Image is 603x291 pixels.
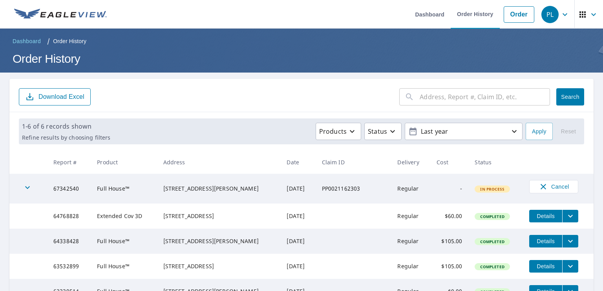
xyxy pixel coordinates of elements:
button: Products [314,123,360,140]
td: [DATE] [281,204,316,229]
p: Refine results by choosing filters [22,134,110,141]
div: [STREET_ADDRESS] [163,212,274,220]
button: detailsBtn-63532899 [529,260,562,273]
span: Completed [475,264,509,269]
input: Address, Report #, Claim ID, etc. [419,86,550,108]
img: EV Logo [14,9,107,20]
button: filesDropdownBtn-63532899 [562,260,578,273]
td: 63532899 [47,254,91,279]
td: $60.00 [430,204,468,229]
button: filesDropdownBtn-64338428 [562,235,578,247]
p: Status [367,127,386,136]
th: Date [281,151,316,174]
td: Regular [391,204,430,229]
td: 64338428 [47,229,91,254]
p: Last year [417,125,508,138]
th: Delivery [391,151,430,174]
button: Cancel [529,180,578,193]
th: Address [157,151,281,174]
button: Apply [524,123,553,140]
td: Regular [391,174,430,204]
p: Products [318,127,345,136]
div: [STREET_ADDRESS] [163,262,274,270]
button: Last year [404,123,521,140]
th: Product [91,151,157,174]
td: [DATE] [281,174,316,204]
span: In Process [475,186,509,192]
th: Report # [47,151,91,174]
div: [STREET_ADDRESS][PERSON_NAME] [163,237,274,245]
th: Status [468,151,523,174]
button: detailsBtn-64768828 [529,210,562,222]
a: Dashboard [9,35,47,47]
td: - [430,174,468,204]
p: Download Excel [38,93,87,101]
p: Order History [55,37,92,45]
td: [DATE] [281,229,316,254]
span: Cancel [537,182,570,191]
span: Search [562,93,578,101]
li: / [50,36,52,46]
span: Details [534,213,557,220]
button: Search [556,88,584,105]
button: Download Excel [19,88,93,105]
td: [DATE] [281,254,316,279]
td: Full House™ [91,174,157,204]
div: [STREET_ADDRESS][PERSON_NAME] [163,185,274,193]
span: Apply [531,127,546,136]
td: Regular [391,229,430,254]
span: Details [534,238,557,245]
button: Status [363,123,400,140]
span: Details [534,263,557,270]
td: $105.00 [430,254,468,279]
span: Dashboard [13,37,44,45]
td: $105.00 [430,229,468,254]
td: Regular [391,254,430,279]
td: Full House™ [91,254,157,279]
nav: breadcrumb [9,35,594,47]
button: detailsBtn-64338428 [529,235,562,247]
span: Completed [475,214,509,219]
td: 67342540 [47,174,91,204]
h1: Order History [9,51,594,67]
p: 1-6 of 6 records shown [22,122,110,131]
div: PL [541,6,559,23]
td: 64768828 [47,204,91,229]
td: Extended Cov 3D [91,204,157,229]
span: Completed [475,239,509,244]
th: Cost [430,151,468,174]
a: Order [502,6,534,23]
button: filesDropdownBtn-64768828 [562,210,578,222]
td: PP0021162303 [316,174,391,204]
td: Full House™ [91,229,157,254]
th: Claim ID [316,151,391,174]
